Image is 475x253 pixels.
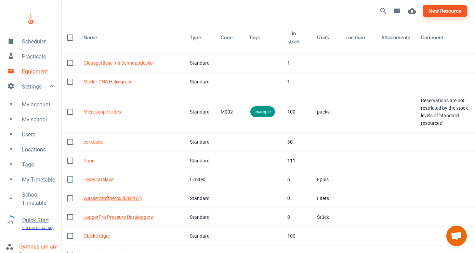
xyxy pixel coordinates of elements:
div: Standard [190,78,210,85]
div: 6 [287,176,306,183]
div: Standard [190,157,210,164]
div: Units [317,34,329,42]
span: example [250,108,275,115]
button: Sort [314,31,332,44]
button: Sort [343,31,368,44]
div: Standard [190,138,210,146]
div: Reservations are not restricted by the stock levels of 'standard resources' [421,97,470,127]
a: Compare prices [83,158,96,163]
button: View Columns [390,4,404,18]
button: Sort [285,27,303,48]
div: Tags [249,34,276,42]
button: Sort [418,31,446,44]
div: Standard [190,108,210,116]
div: Chat öffnen [446,226,467,246]
div: Liters [317,195,334,202]
div: In stock [287,29,301,46]
div: Stück [317,213,334,221]
div: 111 [287,157,306,164]
div: packs [317,108,334,116]
div: 8 [287,213,306,221]
div: Type [190,34,201,42]
div: Code [221,34,233,42]
a: Compare prices [83,196,142,201]
div: Standard [190,232,210,240]
div: 0 [287,195,306,202]
div: Eppis [317,176,334,183]
a: Compare prices [83,79,132,84]
div: Limited [190,176,210,183]
button: Sort [187,31,204,44]
div: Standard [190,213,210,221]
div: 1 [287,59,306,67]
a: Compare prices [83,109,121,115]
a: Compare prices [83,60,154,66]
div: 100 [287,232,306,240]
button: Sort [81,31,100,44]
div: 30 [287,138,306,146]
a: Compare prices [83,177,114,182]
button: Bulk upload [404,3,420,19]
button: Search [377,4,390,18]
a: Compare prices [83,139,104,145]
div: Standard [190,195,210,202]
button: Sort [218,31,235,44]
div: Standard [190,59,210,67]
a: Compare prices [83,233,110,239]
a: Compare prices [83,214,153,220]
div: Name [83,34,97,42]
div: M002 [221,108,238,116]
button: new resource [423,5,467,17]
div: 100 [287,108,306,116]
div: Attachments [381,34,410,42]
div: Location [345,34,365,42]
div: 1 [287,78,306,85]
div: Comment [421,34,443,42]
